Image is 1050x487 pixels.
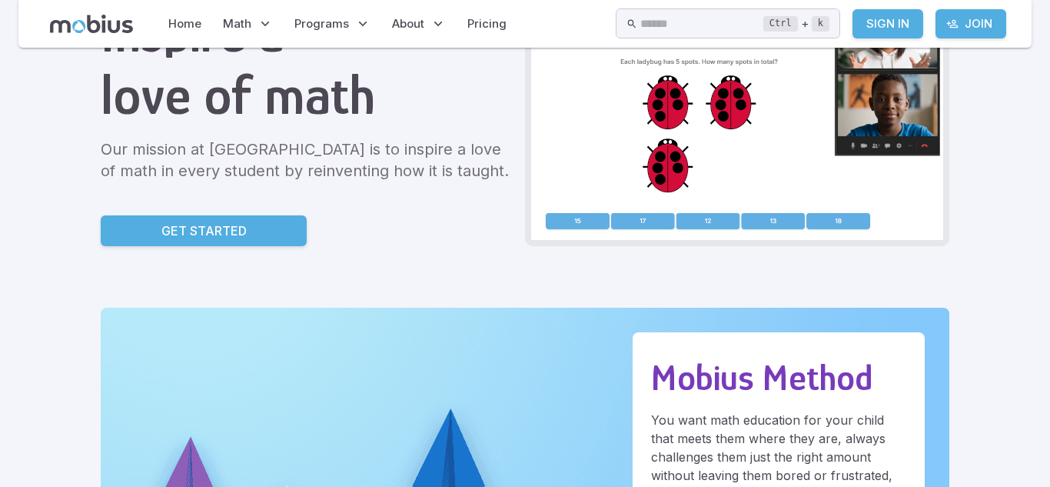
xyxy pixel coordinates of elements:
p: Get Started [161,222,247,240]
kbd: Ctrl [763,16,798,32]
a: Pricing [463,6,511,42]
span: About [392,15,424,32]
span: Programs [294,15,349,32]
a: Home [164,6,206,42]
div: + [763,15,829,33]
a: Get Started [101,215,307,246]
span: Math [223,15,251,32]
h2: Mobius Method [651,357,906,399]
p: Our mission at [GEOGRAPHIC_DATA] is to inspire a love of math in every student by reinventing how... [101,138,513,182]
h1: love of math [101,64,513,126]
kbd: k [812,16,829,32]
a: Sign In [852,9,923,38]
a: Join [935,9,1006,38]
